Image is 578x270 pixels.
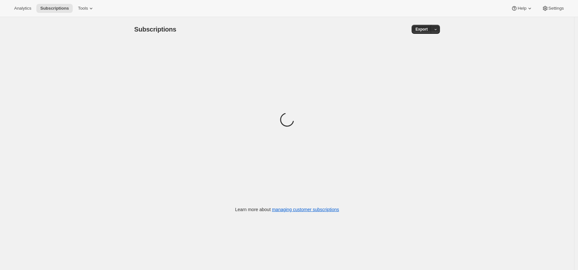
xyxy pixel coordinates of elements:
[548,6,564,11] span: Settings
[40,6,69,11] span: Subscriptions
[10,4,35,13] button: Analytics
[415,27,428,32] span: Export
[14,6,31,11] span: Analytics
[507,4,536,13] button: Help
[134,26,176,33] span: Subscriptions
[517,6,526,11] span: Help
[412,25,432,34] button: Export
[36,4,73,13] button: Subscriptions
[272,207,339,212] a: managing customer subscriptions
[538,4,568,13] button: Settings
[235,206,339,213] p: Learn more about
[74,4,98,13] button: Tools
[78,6,88,11] span: Tools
